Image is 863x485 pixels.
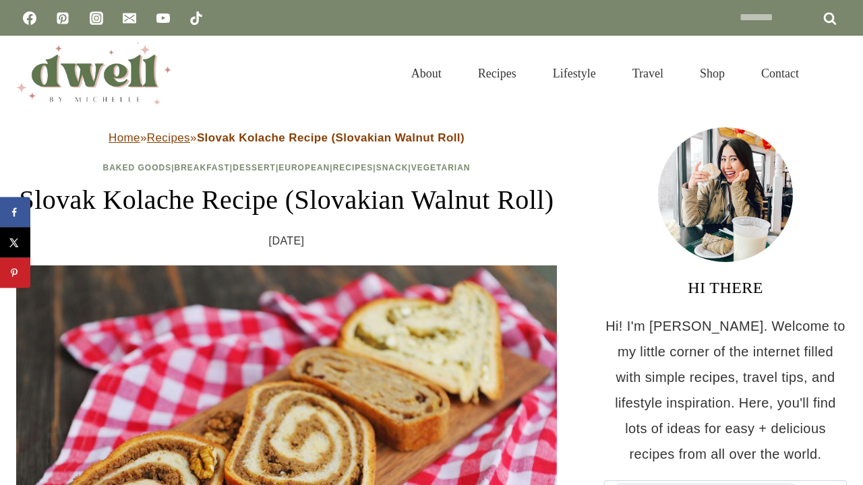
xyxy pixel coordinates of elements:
[604,313,847,467] p: Hi! I'm [PERSON_NAME]. Welcome to my little corner of the internet filled with simple recipes, tr...
[102,163,470,172] span: | | | | | |
[411,163,471,172] a: Vegetarian
[233,163,276,172] a: Dessert
[269,231,305,251] time: [DATE]
[116,5,143,32] a: Email
[743,50,817,97] a: Contact
[175,163,230,172] a: Breakfast
[109,131,465,144] span: » »
[278,163,330,172] a: European
[393,50,460,97] a: About
[49,5,76,32] a: Pinterest
[83,5,110,32] a: Instagram
[197,131,465,144] strong: Slovak Kolache Recipe (Slovakian Walnut Roll)
[535,50,614,97] a: Lifestyle
[460,50,535,97] a: Recipes
[150,5,177,32] a: YouTube
[147,131,190,144] a: Recipes
[376,163,409,172] a: Snack
[109,131,140,144] a: Home
[333,163,374,172] a: Recipes
[16,42,171,104] img: DWELL by michelle
[393,50,817,97] nav: Primary Navigation
[682,50,743,97] a: Shop
[102,163,171,172] a: Baked Goods
[604,276,847,300] h3: HI THERE
[614,50,682,97] a: Travel
[824,62,847,85] button: View Search Form
[16,180,557,220] h1: Slovak Kolache Recipe (Slovakian Walnut Roll)
[183,5,210,32] a: TikTok
[16,5,43,32] a: Facebook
